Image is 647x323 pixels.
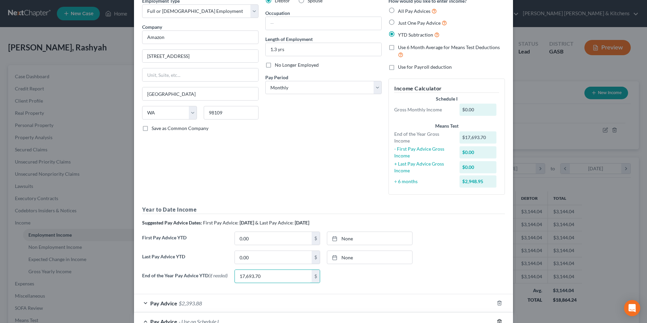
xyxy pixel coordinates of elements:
span: Pay Period [265,74,288,80]
label: Length of Employment [265,36,313,43]
input: Enter zip... [204,106,259,120]
span: Use for Payroll deduction [398,64,452,70]
input: Enter address... [142,50,258,63]
span: & Last Pay Advice: [255,220,294,225]
h5: Year to Date Income [142,206,505,214]
div: $2,948.95 [460,175,497,188]
h5: Income Calculator [394,84,499,93]
span: First Pay Advice: [203,220,239,225]
label: First Pay Advice YTD [139,232,231,251]
span: Company [142,24,162,30]
span: Use 6 Month Average for Means Test Deductions [398,44,500,50]
input: -- [266,17,381,30]
a: None [327,232,412,245]
input: 0.00 [235,232,312,245]
span: Save as Common Company [152,125,208,131]
div: ÷ 6 months [391,178,456,185]
strong: [DATE] [295,220,309,225]
div: + Last Pay Advice Gross Income [391,160,456,174]
strong: Suggested Pay Advice Dates: [142,220,202,225]
label: End of the Year Pay Advice YTD [139,270,231,288]
div: Open Intercom Messenger [624,300,640,316]
a: None [327,251,412,264]
span: YTD Subtraction [398,32,433,38]
div: $0.00 [460,161,497,173]
div: $0.00 [460,104,497,116]
div: - First Pay Advice Gross Income [391,146,456,159]
div: End of the Year Gross Income [391,131,456,144]
label: Last Pay Advice YTD [139,251,231,270]
span: $2,393.88 [179,300,202,306]
div: $ [312,232,320,245]
span: Pay Advice [150,300,177,306]
input: Search company by name... [142,30,259,44]
strong: [DATE] [240,220,254,225]
span: Just One Pay Advice [398,20,441,26]
div: Gross Monthly Income [391,106,456,113]
div: $ [312,270,320,283]
span: No Longer Employed [275,62,319,68]
div: $0.00 [460,146,497,158]
span: (if needed) [208,273,228,278]
div: $17,693.70 [460,131,497,144]
input: Unit, Suite, etc... [142,68,258,81]
div: Means Test [394,123,499,129]
input: Enter city... [142,87,258,100]
input: ex: 2 years [266,43,381,56]
div: Schedule I [394,95,499,102]
input: 0.00 [235,270,312,283]
label: Occupation [265,9,290,17]
input: 0.00 [235,251,312,264]
span: All Pay Advices [398,8,430,14]
div: $ [312,251,320,264]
